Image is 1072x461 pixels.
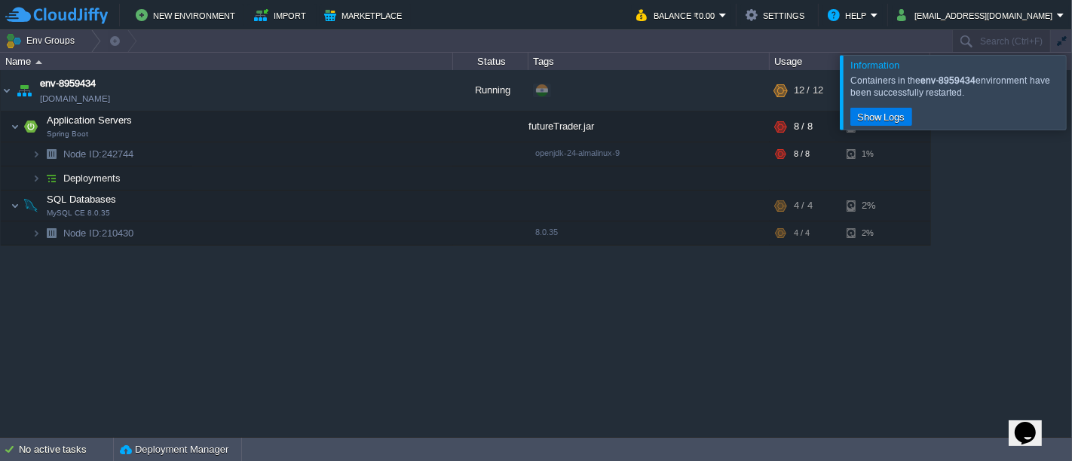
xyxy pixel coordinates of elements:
a: Node ID:210430 [62,227,136,240]
img: AMDAwAAAACH5BAEAAAAALAAAAAABAAEAAAICRAEAOw== [20,111,41,142]
button: Marketplace [324,6,406,24]
img: AMDAwAAAACH5BAEAAAAALAAAAAABAAEAAAICRAEAOw== [11,111,20,142]
button: [EMAIL_ADDRESS][DOMAIN_NAME] [897,6,1057,24]
img: AMDAwAAAACH5BAEAAAAALAAAAAABAAEAAAICRAEAOw== [35,60,42,64]
iframe: chat widget [1009,401,1057,446]
div: 2% [847,191,896,221]
a: Deployments [62,172,123,185]
button: Show Logs [853,110,910,124]
button: Import [254,6,311,24]
div: 4 / 4 [794,191,813,221]
span: 210430 [62,227,136,240]
a: [DOMAIN_NAME] [40,91,110,106]
div: 8 / 8 [794,111,813,142]
span: 8.0.35 [535,227,558,237]
span: Spring Boot [47,130,88,139]
a: env-8959434 [40,76,96,91]
span: MySQL CE 8.0.35 [47,209,110,218]
div: Tags [529,53,769,70]
a: SQL DatabasesMySQL CE 8.0.35 [45,194,118,205]
img: AMDAwAAAACH5BAEAAAAALAAAAAABAAEAAAICRAEAOw== [32,142,41,166]
span: openjdk-24-almalinux-9 [535,148,620,157]
div: 12 / 12 [794,70,823,111]
img: AMDAwAAAACH5BAEAAAAALAAAAAABAAEAAAICRAEAOw== [41,221,62,245]
span: 242744 [62,148,136,160]
span: SQL Databases [45,193,118,206]
div: Containers in the environment have been successfully restarted. [850,75,1062,99]
button: Env Groups [5,30,80,51]
img: AMDAwAAAACH5BAEAAAAALAAAAAABAAEAAAICRAEAOw== [32,166,41,190]
img: AMDAwAAAACH5BAEAAAAALAAAAAABAAEAAAICRAEAOw== [41,142,62,166]
img: AMDAwAAAACH5BAEAAAAALAAAAAABAAEAAAICRAEAOw== [14,70,35,111]
span: Application Servers [45,114,134,127]
div: Status [454,53,528,70]
button: Balance ₹0.00 [636,6,719,24]
img: AMDAwAAAACH5BAEAAAAALAAAAAABAAEAAAICRAEAOw== [1,70,13,111]
button: New Environment [136,6,240,24]
button: Settings [746,6,809,24]
button: Deployment Manager [120,442,228,457]
button: Help [828,6,871,24]
img: AMDAwAAAACH5BAEAAAAALAAAAAABAAEAAAICRAEAOw== [41,166,62,190]
span: Information [850,60,899,71]
div: 1% [847,142,896,166]
div: 8 / 8 [794,142,810,166]
img: AMDAwAAAACH5BAEAAAAALAAAAAABAAEAAAICRAEAOw== [32,221,41,245]
a: Node ID:242744 [62,148,136,160]
div: futureTrader.jar [528,111,770,142]
img: CloudJiffy [5,6,108,25]
div: Running [453,70,528,111]
div: Name [2,53,452,70]
img: AMDAwAAAACH5BAEAAAAALAAAAAABAAEAAAICRAEAOw== [11,191,20,221]
span: Node ID: [63,148,102,160]
img: AMDAwAAAACH5BAEAAAAALAAAAAABAAEAAAICRAEAOw== [20,191,41,221]
a: Application ServersSpring Boot [45,114,134,126]
span: Node ID: [63,227,102,239]
b: env-8959434 [921,75,976,86]
div: Usage [770,53,930,70]
div: 2% [847,221,896,245]
div: 4 / 4 [794,221,810,245]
